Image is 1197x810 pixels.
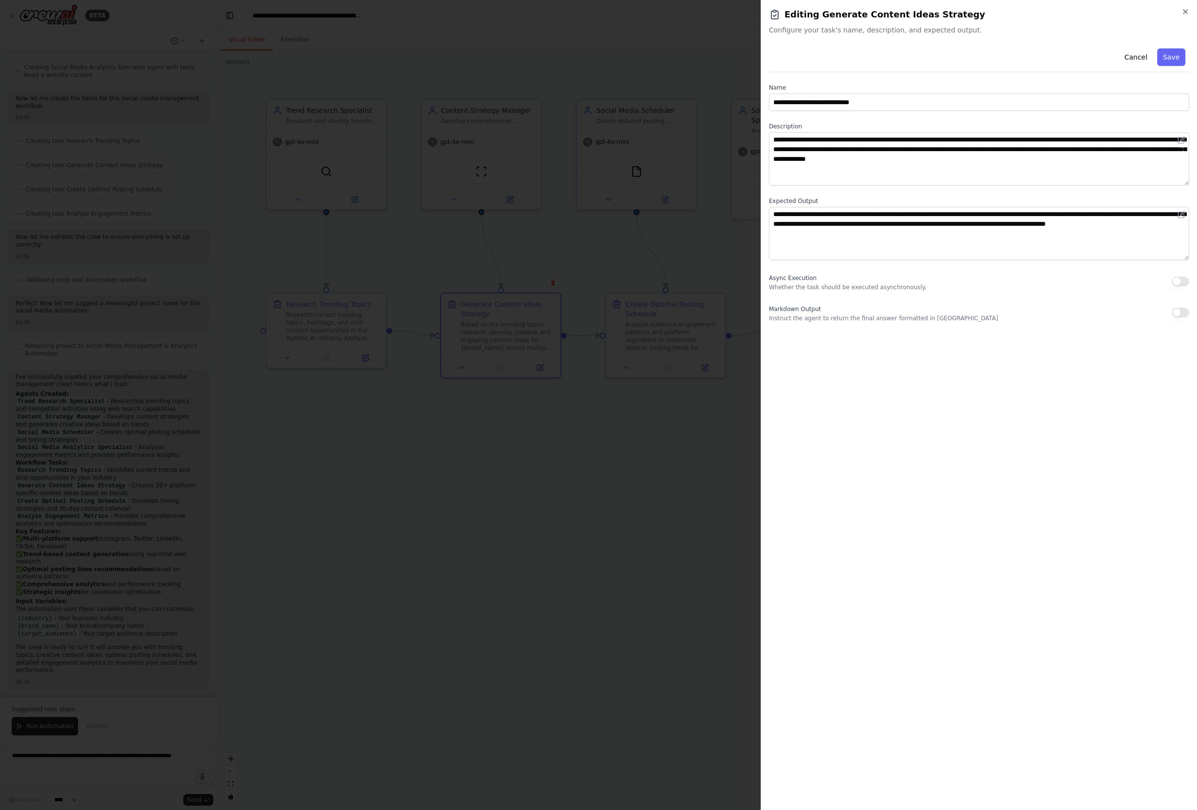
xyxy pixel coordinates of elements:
span: Configure your task's name, description, and expected output. [769,25,1189,35]
button: Cancel [1118,48,1153,66]
label: Expected Output [769,197,1189,205]
label: Description [769,123,1189,130]
button: Save [1157,48,1185,66]
span: Markdown Output [769,306,821,312]
h2: Editing Generate Content Ideas Strategy [769,8,1189,21]
p: Whether the task should be executed asynchronously. [769,283,926,291]
label: Name [769,84,1189,92]
button: Open in editor [1176,209,1187,220]
span: Async Execution [769,275,816,281]
p: Instruct the agent to return the final answer formatted in [GEOGRAPHIC_DATA] [769,314,998,322]
button: Open in editor [1176,134,1187,146]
